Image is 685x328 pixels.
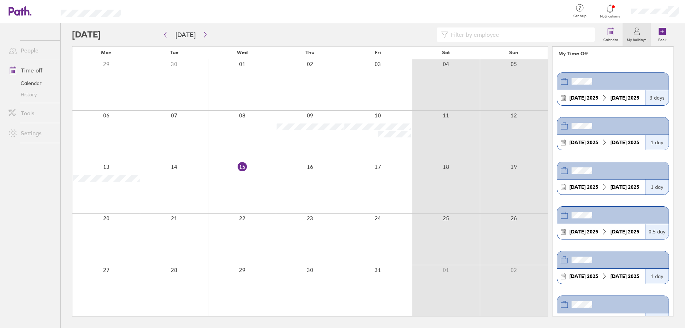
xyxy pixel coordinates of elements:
label: Book [654,36,671,42]
div: 2025 [608,229,642,234]
div: 2025 [567,95,601,101]
input: Filter by employee [448,28,590,41]
span: Wed [237,50,248,55]
strong: [DATE] [569,273,585,279]
a: Calendar [3,77,60,89]
div: 2025 [608,273,642,279]
strong: [DATE] [610,184,626,190]
label: Calendar [599,36,623,42]
a: Notifications [599,4,622,19]
div: 2025 [567,140,601,145]
div: 2025 [567,184,601,190]
div: 2025 [608,140,642,145]
strong: [DATE] [569,228,585,235]
a: [DATE] 2025[DATE] 20251 day [557,251,669,284]
a: My holidays [623,23,651,46]
span: Thu [305,50,314,55]
a: Calendar [599,23,623,46]
a: [DATE] 2025[DATE] 20251 day [557,117,669,150]
div: 2025 [567,273,601,279]
a: Book [651,23,674,46]
span: Get help [568,14,592,18]
span: Sun [509,50,518,55]
strong: [DATE] [610,273,626,279]
a: [DATE] 2025[DATE] 20250.5 day [557,206,669,239]
span: Fri [375,50,381,55]
label: My holidays [623,36,651,42]
div: 0.5 day [645,224,669,239]
strong: [DATE] [610,139,626,146]
div: 2025 [608,184,642,190]
a: Time off [3,63,60,77]
a: Tools [3,106,60,120]
a: People [3,43,60,57]
header: My Time Off [553,46,673,61]
strong: [DATE] [569,95,585,101]
div: 1 day [645,180,669,195]
a: Settings [3,126,60,140]
div: 1 day [645,135,669,150]
a: [DATE] 2025[DATE] 20253 days [557,72,669,106]
a: [DATE] 2025[DATE] 20251 day [557,162,669,195]
span: Tue [170,50,178,55]
div: 2025 [608,95,642,101]
strong: [DATE] [569,184,585,190]
div: 3 days [645,90,669,105]
a: History [3,89,60,100]
div: 2025 [567,229,601,234]
span: Notifications [599,14,622,19]
span: Mon [101,50,112,55]
div: 1 day [645,269,669,284]
button: [DATE] [170,29,201,41]
strong: [DATE] [610,95,626,101]
strong: [DATE] [610,228,626,235]
strong: [DATE] [569,139,585,146]
span: Sat [442,50,450,55]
